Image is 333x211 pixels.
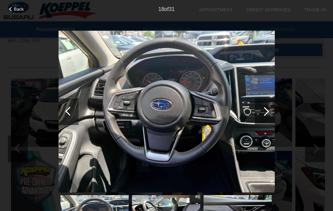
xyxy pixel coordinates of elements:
[169,6,175,12] span: 31
[304,7,326,12] a: Trade-In
[14,7,24,12] span: Back
[59,31,275,193] img: bec73b7363c350baa005565772ac2187x.jpg
[199,7,233,12] a: Appointment
[246,7,291,12] a: Credit Approved
[158,6,164,12] span: 18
